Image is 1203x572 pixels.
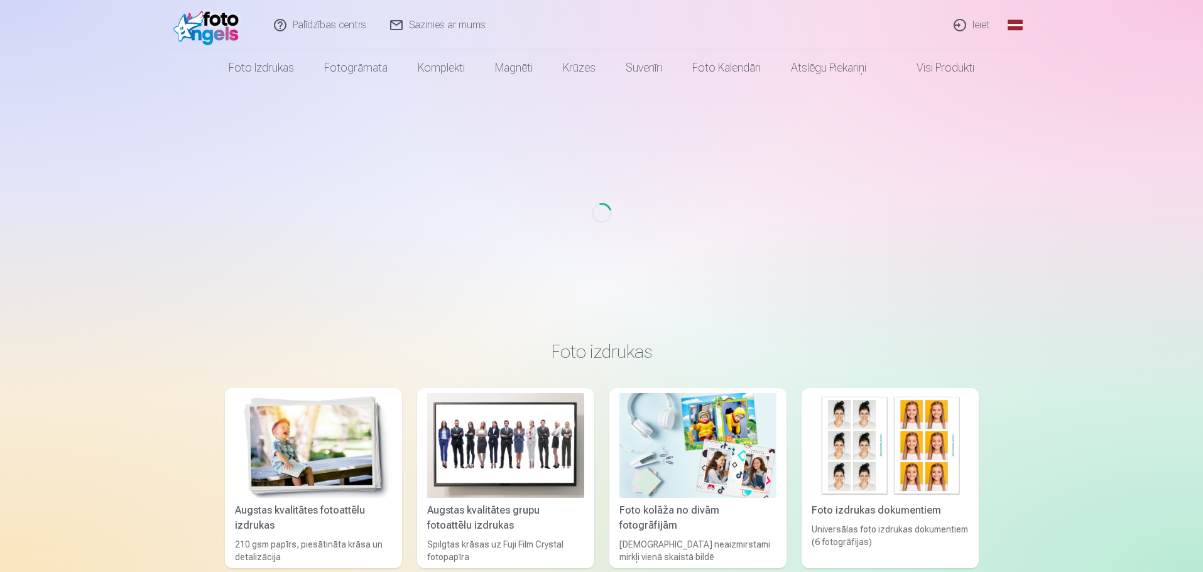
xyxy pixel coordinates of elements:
[422,538,589,563] div: Spilgtas krāsas uz Fuji Film Crystal fotopapīra
[173,5,246,45] img: /fa1
[677,50,776,85] a: Foto kalendāri
[611,50,677,85] a: Suvenīri
[807,523,974,563] div: Universālas foto izdrukas dokumentiem (6 fotogrāfijas)
[480,50,548,85] a: Magnēti
[230,503,397,533] div: Augstas kvalitātes fotoattēlu izdrukas
[235,393,392,498] img: Augstas kvalitātes fotoattēlu izdrukas
[609,388,787,568] a: Foto kolāža no divām fotogrāfijāmFoto kolāža no divām fotogrāfijām[DEMOGRAPHIC_DATA] neaizmirstam...
[807,503,974,518] div: Foto izdrukas dokumentiem
[235,340,969,363] h3: Foto izdrukas
[614,538,781,563] div: [DEMOGRAPHIC_DATA] neaizmirstami mirkļi vienā skaistā bildē
[802,388,979,568] a: Foto izdrukas dokumentiemFoto izdrukas dokumentiemUniversālas foto izdrukas dokumentiem (6 fotogr...
[403,50,480,85] a: Komplekti
[214,50,309,85] a: Foto izdrukas
[776,50,881,85] a: Atslēgu piekariņi
[230,538,397,563] div: 210 gsm papīrs, piesātināta krāsa un detalizācija
[548,50,611,85] a: Krūzes
[619,393,776,498] img: Foto kolāža no divām fotogrāfijām
[417,388,594,568] a: Augstas kvalitātes grupu fotoattēlu izdrukasAugstas kvalitātes grupu fotoattēlu izdrukasSpilgtas ...
[812,393,969,498] img: Foto izdrukas dokumentiem
[422,503,589,533] div: Augstas kvalitātes grupu fotoattēlu izdrukas
[427,393,584,498] img: Augstas kvalitātes grupu fotoattēlu izdrukas
[614,503,781,533] div: Foto kolāža no divām fotogrāfijām
[309,50,403,85] a: Fotogrāmata
[225,388,402,568] a: Augstas kvalitātes fotoattēlu izdrukasAugstas kvalitātes fotoattēlu izdrukas210 gsm papīrs, piesā...
[881,50,989,85] a: Visi produkti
